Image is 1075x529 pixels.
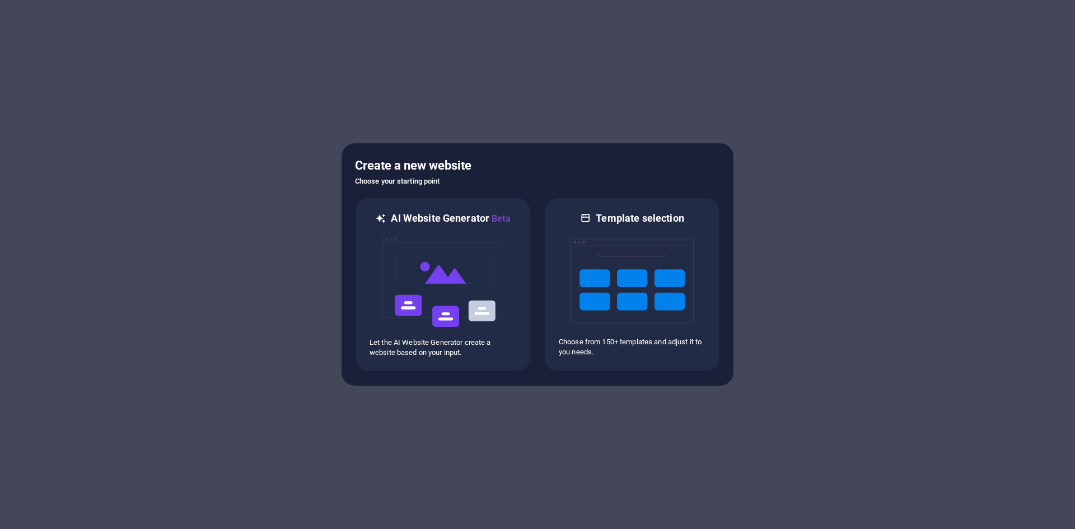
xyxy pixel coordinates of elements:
[559,337,705,357] p: Choose from 150+ templates and adjust it to you needs.
[391,212,510,226] h6: AI Website Generator
[381,226,504,338] img: ai
[544,197,720,372] div: Template selectionChoose from 150+ templates and adjust it to you needs.
[355,157,720,175] h5: Create a new website
[355,175,720,188] h6: Choose your starting point
[370,338,516,358] p: Let the AI Website Generator create a website based on your input.
[355,197,531,372] div: AI Website GeneratorBetaaiLet the AI Website Generator create a website based on your input.
[489,213,511,224] span: Beta
[596,212,684,225] h6: Template selection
